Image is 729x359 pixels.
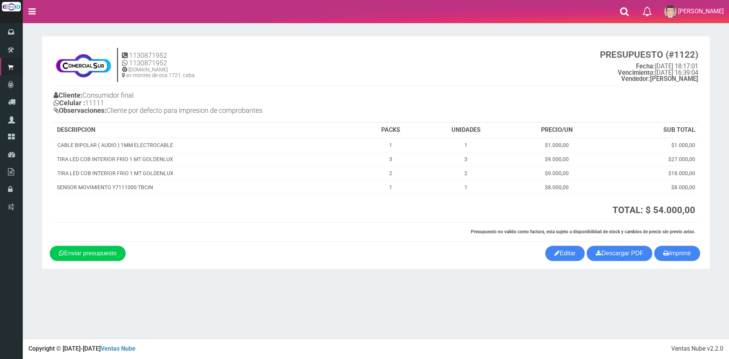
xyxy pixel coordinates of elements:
[54,91,82,99] b: Cliente:
[101,345,136,352] a: Ventas Nube
[587,246,652,261] a: Descargar PDF
[54,50,113,80] img: Z
[604,152,698,166] td: $27.000,00
[545,246,585,261] a: Editar
[510,180,604,194] td: $8.000,00
[604,180,698,194] td: $8.000,00
[54,166,360,180] td: TIRA LED COB INTERIOR FRIO 1 MT GOLDENLUX
[422,152,510,166] td: 3
[600,49,698,60] strong: PRESUPUESTO (#1122)
[360,166,422,180] td: 2
[636,63,655,70] strong: Fecha:
[360,152,422,166] td: 3
[604,138,698,152] td: $1.000,00
[612,205,695,215] strong: TOTAL: $ 54.000,00
[654,246,700,261] button: Imprimir
[54,123,360,138] th: DESCRIPCION
[422,166,510,180] td: 2
[422,123,510,138] th: UNIDADES
[54,90,376,118] h4: Consumidor final 11111 Cliente por defecto para impresion de comprobantes
[621,75,698,82] b: [PERSON_NAME]
[422,138,510,152] td: 1
[604,166,698,180] td: $18.000,00
[422,180,510,194] td: 1
[360,123,422,138] th: PACKS
[2,2,21,11] img: Logo grande
[600,50,698,82] small: [DATE] 18:17:01 [DATE] 16:39:04
[671,345,723,353] div: Ventas Nube v2.2.0
[678,8,724,15] span: [PERSON_NAME]
[360,180,422,194] td: 1
[28,345,136,352] strong: Copyright © [DATE]-[DATE]
[510,138,604,152] td: $1.000,00
[510,123,604,138] th: PRECIO/UN
[122,52,195,67] h4: 1130871952 1130871952
[50,246,126,261] a: Enviar presupuesto
[618,69,655,76] strong: Vencimiento:
[54,99,85,107] b: Celular :
[54,152,360,166] td: TIRA LED COB INTERIOR FRIO 1 MT GOLDENLUX
[510,166,604,180] td: $9.000,00
[664,5,677,18] img: User Image
[360,138,422,152] td: 1
[604,123,698,138] th: SUB TOTAL
[54,106,106,114] b: Observaciones:
[621,75,650,82] strong: Vendedor:
[64,250,117,256] span: Enviar presupuesto
[471,229,695,234] strong: Presupuesto no valido como factura, esta sujeto a disponibilidad de stock y cambios de precio sin...
[510,152,604,166] td: $9.000,00
[54,180,360,194] td: SENSOR MOVIMIENTO Y7111000 TBCIN
[122,67,195,79] h5: [DOMAIN_NAME] av montes de oca 1721, caba
[54,138,360,152] td: CABLE BIPOLAR ( AUDIO ) 1MM ELECTROCABLE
